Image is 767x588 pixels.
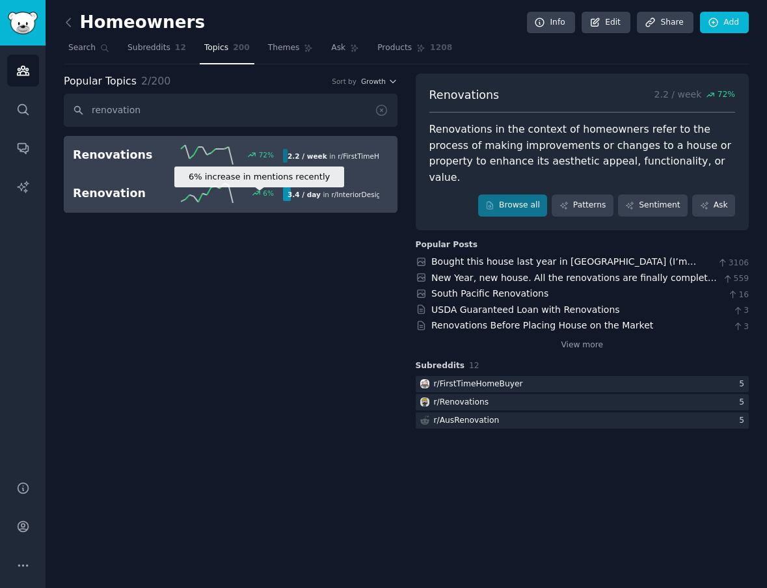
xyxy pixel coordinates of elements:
span: r/ FirstTimeHomeBuyer [338,152,414,160]
span: 12 [175,42,186,54]
div: r/ AusRenovation [434,415,500,427]
span: 200 [233,42,250,54]
a: r/AusRenovation5 [416,412,749,429]
div: r/ FirstTimeHomeBuyer [434,379,523,390]
h2: Homeowners [64,12,205,33]
a: Share [637,12,693,34]
div: 5 [739,415,749,427]
img: Renovations [420,397,429,407]
div: Sort by [332,77,357,86]
span: 2 / 200 [141,75,170,87]
span: Themes [268,42,300,54]
a: FirstTimeHomeBuyerr/FirstTimeHomeBuyer5 [416,376,749,392]
input: Search topics [64,94,397,127]
div: 72 % [259,150,274,159]
span: 16 [727,289,749,301]
a: Ask [692,194,735,217]
img: FirstTimeHomeBuyer [420,379,429,388]
a: Renovations72%2.2 / weekin r/FirstTimeHomeBuyer [64,136,397,174]
span: Products [377,42,412,54]
span: 72 % [718,89,735,101]
a: Edit [582,12,630,34]
b: 3.4 / day [288,191,321,198]
span: Renovations [429,87,500,103]
span: Popular Topics [64,73,137,90]
p: 2.2 / week [654,87,735,103]
div: Renovations in the context of homeowners refer to the process of making improvements or changes t... [429,122,736,185]
span: Growth [361,77,386,86]
span: 559 [722,273,749,285]
span: Subreddits [128,42,170,54]
a: Ask [327,38,364,64]
div: Popular Posts [416,239,478,251]
a: Sentiment [618,194,688,217]
b: 2.2 / week [288,152,327,160]
div: 5 [739,379,749,390]
a: Search [64,38,114,64]
span: 3 [733,321,749,333]
span: 3106 [717,258,749,269]
a: USDA Guaranteed Loan with Renovations [431,304,620,315]
a: View more [561,340,603,351]
a: Topics200 [200,38,254,64]
a: Subreddits12 [123,38,191,64]
div: in [283,149,379,163]
div: 6 % [263,189,274,198]
a: Patterns [552,194,613,217]
a: Renovationsr/Renovations5 [416,394,749,410]
h2: Renovation [73,185,178,202]
a: Info [527,12,575,34]
button: Growth [361,77,397,86]
a: Renovations Before Placing House on the Market [431,320,653,330]
span: 3 [733,305,749,317]
a: South Pacific Renovations [431,288,548,299]
img: GummySearch logo [8,12,38,34]
a: Bought this house last year in [GEOGRAPHIC_DATA] (I’m French) for 92.5k €. So far I’ve done about... [431,256,712,294]
div: r/ Renovations [434,397,489,408]
span: 1208 [430,42,452,54]
div: in [283,187,379,201]
h2: Renovations [73,147,178,163]
div: 5 [739,397,749,408]
span: Subreddits [416,360,465,372]
a: Themes [263,38,318,64]
span: Ask [331,42,345,54]
span: r/ InteriorDesign [331,191,384,198]
a: Products1208 [373,38,457,64]
span: Search [68,42,96,54]
a: Browse all [478,194,548,217]
a: New Year, new house. All the renovations are finally complete. Can't wait to live here with my fi... [431,273,717,297]
span: 12 [469,361,479,370]
a: Add [700,12,749,34]
a: Renovation6%3.4 / dayin r/InteriorDesign6% increase in mentions recently [64,174,397,213]
span: Topics [204,42,228,54]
